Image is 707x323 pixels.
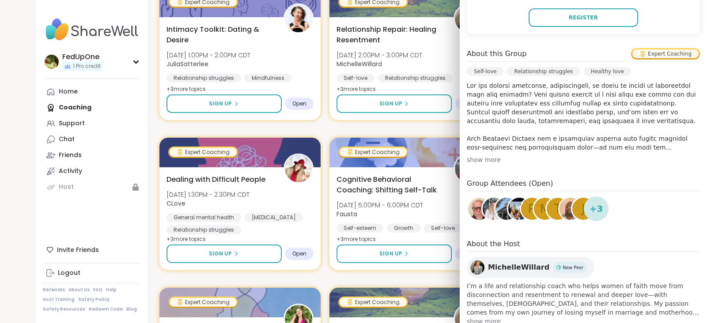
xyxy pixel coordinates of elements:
a: j [571,196,596,221]
div: Relationship struggles [507,67,580,76]
span: Relationship Repair: Healing Resentment [336,24,444,45]
span: Sign Up [209,100,232,108]
a: amyvaninetti [481,196,506,221]
a: Logout [43,265,141,281]
span: j [582,200,585,218]
div: show more [467,155,700,164]
a: Chat [43,131,141,147]
img: New Peer [556,265,561,270]
b: MichelleWillard [336,60,382,68]
span: Cognitive Behavioral Coaching: Shifting Self-Talk [336,174,444,195]
img: MichelleWillard [455,5,482,32]
span: [DATE] 5:00PM - 6:00PM CDT [336,201,423,210]
span: t [554,200,561,218]
h4: Group Attendees (Open) [467,178,700,191]
span: Open [292,250,306,257]
p: Lor ips dolorsi ametconse, adipiscingeli, se doeiu te incidi ut laboreetdol magn aliq enimadm? Ve... [467,81,700,152]
img: FedUpOne [45,55,59,69]
a: Safety Policy [78,297,110,303]
div: FedUpOne [62,52,102,62]
img: Dug [495,198,518,220]
button: Register [529,8,638,27]
a: Referrals [43,287,65,293]
span: Sign Up [209,250,232,258]
span: [DATE] 1:00PM - 2:00PM CDT [166,51,250,60]
span: m [540,200,550,218]
div: Chat [59,135,75,144]
a: Blog [126,306,137,312]
b: JuliaSatterlee [166,60,208,68]
div: Expert Coaching [170,148,237,157]
div: Home [59,87,78,96]
a: Host [43,179,141,195]
button: Sign Up [336,94,452,113]
div: Expert Coaching [170,298,237,307]
span: New Peer [563,264,583,271]
a: dougr2026 [558,196,583,221]
a: R [520,196,544,221]
button: Sign Up [166,244,282,263]
div: Self-love [424,224,462,233]
span: Dealing with Difficult People [166,174,265,185]
a: About Us [68,287,90,293]
div: Self-love [336,74,374,83]
img: JackB [468,198,490,220]
b: Fausta [336,210,357,218]
a: Redeem Code [89,306,123,312]
div: [MEDICAL_DATA] [245,213,303,222]
button: Sign Up [166,94,282,113]
img: JuliaSatterlee [285,5,312,32]
div: Expert Coaching [340,298,407,307]
img: MichelleWillard [470,260,484,274]
div: Activity [59,167,82,176]
img: amyvaninetti [483,198,505,220]
img: Fausta [455,155,482,182]
a: Help [106,287,117,293]
div: Self-love [467,67,503,76]
a: MichelleWillardMichelleWillardNew PeerNew Peer [467,257,594,278]
a: t [545,196,570,221]
div: Friends [59,151,82,160]
a: FAQ [93,287,102,293]
div: Mindfulness [245,74,291,83]
a: Activity [43,163,141,179]
span: R [528,200,536,218]
span: [DATE] 2:00PM - 3:00PM CDT [336,51,422,60]
div: Self-esteem [336,224,383,233]
div: Relationship struggles [378,74,453,83]
a: Dug [494,196,519,221]
span: [DATE] 1:30PM - 2:30PM CDT [166,190,250,199]
div: Expert Coaching [340,148,407,157]
div: Logout [58,269,80,278]
a: Support [43,116,141,131]
div: Support [59,119,85,128]
h4: About this Group [467,49,526,59]
div: Healthy love [584,67,631,76]
span: Open [292,100,306,107]
span: Intimacy Toolkit: Dating & Desire [166,24,274,45]
div: Host [59,183,74,192]
button: Sign Up [336,244,452,263]
div: Relationship struggles [166,74,241,83]
span: Sign Up [379,250,402,258]
div: Relationship struggles [166,225,241,234]
h4: About the Host [467,239,700,252]
div: Invite Friends [43,242,141,258]
a: Safety Resources [43,306,85,312]
span: I’m a life and relationship coach who helps women of faith move from disconnection and resentment... [467,282,700,317]
a: Host Training [43,297,75,303]
a: Friends [43,147,141,163]
div: Expert Coaching [632,49,699,58]
img: dougr2026 [560,198,582,220]
span: 1 Pro credit [73,63,101,70]
b: CLove [166,199,185,208]
div: General mental health [166,213,241,222]
img: CLove [285,155,312,182]
img: ShareWell Nav Logo [43,14,141,45]
span: Register [569,14,598,22]
span: + 3 [590,202,603,215]
span: MichelleWillard [488,262,549,273]
a: m [533,196,557,221]
a: Home [43,84,141,100]
span: Sign Up [379,100,402,108]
